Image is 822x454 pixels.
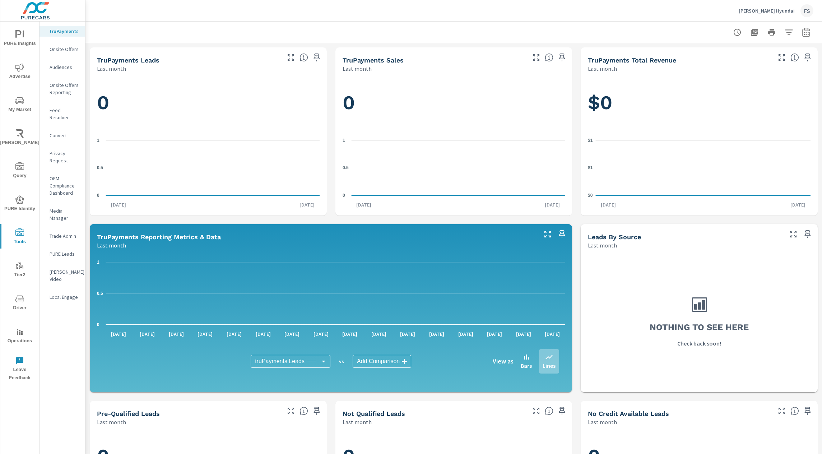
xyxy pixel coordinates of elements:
span: Save this to your personalized report [802,52,813,63]
span: Save this to your personalized report [311,52,322,63]
h1: $0 [588,91,811,115]
p: [DATE] [453,330,478,338]
span: Total revenue from sales matched to a truPayments lead. [Source: This data is sourced from the de... [790,53,799,62]
button: Make Fullscreen [530,405,542,417]
p: [DATE] [366,330,391,338]
div: Local Engage [40,292,85,302]
h5: No Credit Available Leads [588,410,669,417]
p: Last month [97,418,126,426]
span: Number of sales matched to a truPayments lead. [Source: This data is sourced from the dealer's DM... [545,53,553,62]
button: Select Date Range [799,25,813,40]
div: Onsite Offers Reporting [40,80,85,98]
p: [DATE] [351,201,376,208]
button: "Export Report to PDF" [747,25,762,40]
p: Local Engage [50,293,79,301]
text: 1 [343,138,345,143]
span: Operations [3,328,37,345]
p: [DATE] [135,330,160,338]
div: Feed Resolver [40,105,85,123]
p: [DATE] [308,330,334,338]
p: [DATE] [337,330,362,338]
div: Trade Admin [40,231,85,241]
span: PURE Insights [3,30,37,48]
p: Check back soon! [677,339,721,348]
div: [PERSON_NAME] Video [40,267,85,284]
button: Make Fullscreen [776,52,788,63]
p: Last month [97,241,126,250]
p: [DATE] [482,330,507,338]
p: Onsite Offers Reporting [50,82,79,96]
p: Lines [543,361,556,370]
text: 0.5 [97,291,103,296]
p: [PERSON_NAME] Hyundai [739,8,795,14]
p: Feed Resolver [50,107,79,121]
h5: truPayments Sales [343,56,404,64]
h1: 0 [97,91,320,115]
p: [DATE] [785,201,811,208]
h3: Nothing to see here [650,321,749,333]
p: [DATE] [106,201,131,208]
p: [DATE] [192,330,218,338]
text: 0.5 [343,165,349,170]
button: Make Fullscreen [530,52,542,63]
text: 0 [97,193,99,198]
button: Make Fullscreen [788,228,799,240]
span: Save this to your personalized report [556,405,568,417]
span: truPayments Leads [255,358,305,365]
h5: truPayments Total Revenue [588,56,676,64]
div: nav menu [0,22,39,385]
p: [DATE] [511,330,536,338]
p: Last month [588,418,617,426]
p: [DATE] [596,201,621,208]
button: Make Fullscreen [542,228,553,240]
div: Media Manager [40,205,85,223]
p: Last month [343,64,372,73]
p: truPayments [50,28,79,35]
span: Save this to your personalized report [311,405,322,417]
p: [DATE] [294,201,320,208]
p: [DATE] [540,201,565,208]
p: Privacy Request [50,150,79,164]
p: [DATE] [164,330,189,338]
p: vs [330,358,353,365]
span: Driver [3,295,37,312]
p: Onsite Offers [50,46,79,53]
p: Convert [50,132,79,139]
p: Audiences [50,64,79,71]
span: Save this to your personalized report [556,52,568,63]
p: Last month [588,64,617,73]
div: Onsite Offers [40,44,85,55]
button: Make Fullscreen [285,405,297,417]
span: The number of truPayments leads. [299,53,308,62]
span: A basic review has been done and has not approved the credit worthiness of the lead by the config... [545,407,553,415]
p: Last month [588,241,617,250]
p: Media Manager [50,207,79,222]
h5: Not Qualified Leads [343,410,405,417]
h6: View as [493,358,514,365]
p: Bars [521,361,532,370]
span: Save this to your personalized report [556,228,568,240]
span: PURE Identity [3,195,37,213]
p: OEM Compliance Dashboard [50,175,79,196]
div: Privacy Request [40,148,85,166]
text: 0 [97,322,99,327]
text: 1 [97,138,99,143]
button: Make Fullscreen [776,405,788,417]
button: Make Fullscreen [285,52,297,63]
span: A lead that has been submitted but has not gone through the credit application process. [790,407,799,415]
span: Leave Feedback [3,356,37,382]
p: [DATE] [279,330,305,338]
span: Save this to your personalized report [802,405,813,417]
text: $1 [588,165,593,170]
text: 0 [343,193,345,198]
span: Tier2 [3,261,37,279]
h5: truPayments Leads [97,56,159,64]
button: Print Report [765,25,779,40]
span: My Market [3,96,37,114]
span: Save this to your personalized report [802,228,813,240]
p: [DATE] [395,330,420,338]
div: Add Comparison [353,355,411,368]
p: Last month [343,418,372,426]
p: PURE Leads [50,250,79,258]
text: 0.5 [97,165,103,170]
